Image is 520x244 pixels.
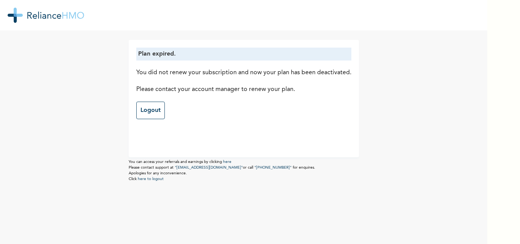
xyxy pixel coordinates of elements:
a: "[PHONE_NUMBER]" [254,166,292,169]
a: "[EMAIL_ADDRESS][DOMAIN_NAME]" [175,166,243,169]
a: here [223,160,231,164]
img: RelianceHMO [8,8,84,23]
p: Please contact your account manager to renew your plan. [136,85,351,94]
p: You can access your referrals and earnings by clicking [129,159,359,165]
a: Logout [136,102,165,119]
p: Click [129,176,359,182]
p: Plan expired. [138,49,349,59]
a: here to logout [138,177,164,181]
p: Please contact support at or call for enquires. Apologies for any inconvenience. [129,165,359,176]
p: You did not renew your subscription and now your plan has been deactivated. [136,68,351,77]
